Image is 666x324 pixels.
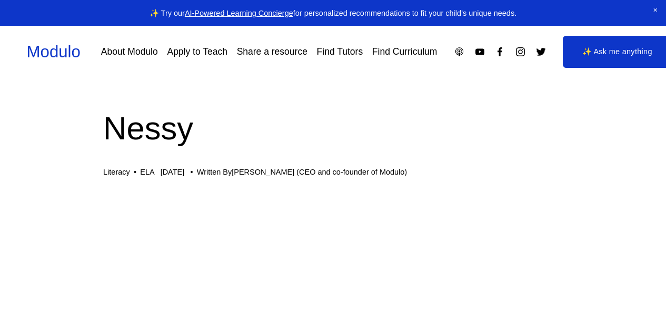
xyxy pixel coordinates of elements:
[27,43,81,61] a: Modulo
[103,106,563,151] h1: Nessy
[197,168,407,177] div: Written By
[101,43,158,61] a: About Modulo
[535,46,546,57] a: Twitter
[494,46,505,57] a: Facebook
[317,43,363,61] a: Find Tutors
[103,168,130,176] a: Literacy
[167,43,227,61] a: Apply to Teach
[515,46,526,57] a: Instagram
[140,168,154,176] a: ELA
[232,168,407,176] a: [PERSON_NAME] (CEO and co-founder of Modulo)
[161,168,185,176] span: [DATE]
[474,46,485,57] a: YouTube
[454,46,465,57] a: Apple Podcasts
[372,43,438,61] a: Find Curriculum
[237,43,307,61] a: Share a resource
[185,9,293,17] a: AI-Powered Learning Concierge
